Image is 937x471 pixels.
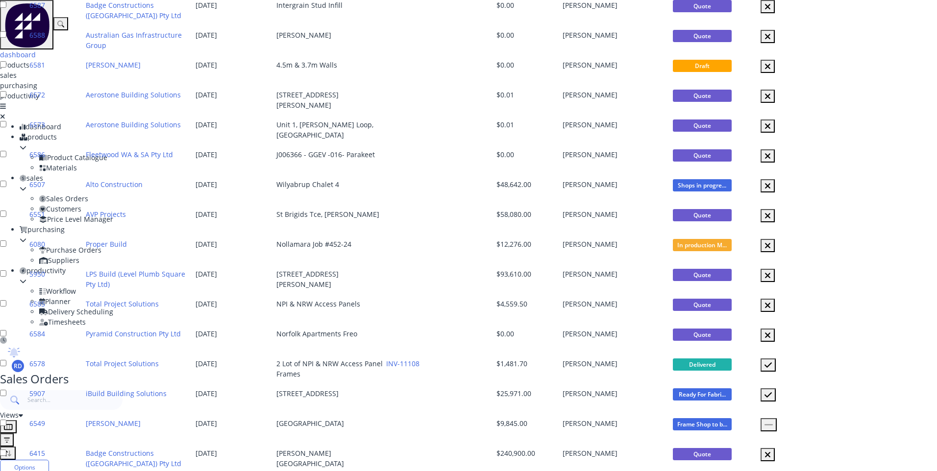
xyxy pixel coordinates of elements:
[196,358,276,369] div: [DATE]
[29,448,45,458] a: 6415
[563,299,672,309] div: [PERSON_NAME]
[86,210,126,219] a: AVP Projects
[496,30,563,40] div: $0.00
[196,269,276,279] div: [DATE]
[563,90,672,100] div: [PERSON_NAME]
[563,418,672,428] div: [PERSON_NAME]
[39,296,937,306] div: Planner
[29,150,45,159] span: 6586
[29,359,45,368] a: 6578
[276,269,386,289] div: [STREET_ADDRESS][PERSON_NAME]
[39,286,937,296] div: Workflow
[20,265,937,276] div: productivity
[29,419,45,428] a: 6549
[276,149,386,160] div: J006366 - GGEV -016- Parakeet
[29,60,45,70] a: 6581
[29,389,45,398] a: 5907
[86,30,182,50] a: Australian Gas Infrastructure Group
[496,60,563,70] div: $0.00
[196,60,276,70] div: [DATE]
[196,448,276,458] div: [DATE]
[39,317,937,327] div: Timesheets
[196,418,276,428] div: [DATE]
[276,90,386,110] div: [STREET_ADDRESS][PERSON_NAME]
[673,329,732,341] span: Quote
[196,239,276,249] div: [DATE]
[196,119,276,130] div: [DATE]
[276,299,386,309] div: NPI & NRW Access Panels
[563,119,672,130] div: [PERSON_NAME]
[29,329,45,338] a: 6584
[86,448,181,468] a: Badge Constructions ([GEOGRAPHIC_DATA]) Pty Ltd
[39,193,937,204] div: Sales Orders
[673,448,732,460] span: Quote
[29,269,45,279] a: 5950
[86,0,181,20] a: Badge Constructions ([GEOGRAPHIC_DATA]) Pty Ltd
[386,359,419,368] a: INV-11108
[196,149,276,160] div: [DATE]
[29,120,45,129] a: 6573
[563,239,672,249] div: [PERSON_NAME]
[673,418,732,430] span: Frame Shop to b...
[563,388,672,399] div: [PERSON_NAME]
[563,269,672,279] div: [PERSON_NAME]
[29,239,45,249] span: 6080
[673,119,732,132] span: Quote
[496,119,563,130] div: $0.01
[20,224,937,235] div: purchasing
[673,30,732,42] span: Quote
[276,239,386,249] div: Nollamara Job #452-24
[86,120,181,129] a: Aerostone Building Solutions
[563,149,672,160] div: [PERSON_NAME]
[29,90,45,99] span: 6572
[196,30,276,40] div: [DATE]
[673,269,732,281] span: Quote
[86,389,167,398] a: iBuild Building Solutions
[563,209,672,219] div: [PERSON_NAME]
[29,0,45,10] a: 6587
[39,204,937,214] div: Customers
[276,209,386,219] div: St Brigids Tce, [PERSON_NAME]
[196,388,276,399] div: [DATE]
[29,30,45,40] span: 6588
[276,60,386,70] div: 4.5m & 3.7m Walls
[496,329,563,339] div: $0.00
[29,210,45,219] a: 6551
[276,329,386,339] div: Norfolk Apartments Freo
[496,179,563,189] div: $48,642.00
[86,239,127,249] a: Proper Build
[86,90,181,99] a: Aerostone Building Solutions
[563,30,672,40] div: [PERSON_NAME]
[673,209,732,221] span: Quote
[563,179,672,189] div: [PERSON_NAME]
[86,60,141,70] a: [PERSON_NAME]
[563,448,672,458] div: [PERSON_NAME]
[563,329,672,339] div: [PERSON_NAME]
[673,358,732,371] span: Delivered
[86,150,173,159] a: Fleetwood WA & SA Pty Ltd
[496,418,563,428] div: $9,845.00
[496,149,563,160] div: $0.00
[86,419,141,428] a: [PERSON_NAME]
[196,209,276,219] div: [DATE]
[276,418,386,428] div: [GEOGRAPHIC_DATA]
[496,239,563,249] div: $12,276.00
[39,255,937,265] div: Suppliers
[496,448,563,458] div: $240,900.00
[673,60,732,72] span: Draft
[86,269,185,289] a: LPS Build (Level Plumb Square Pty Ltd)
[496,269,563,279] div: $93,610.00
[496,90,563,100] div: $0.01
[496,299,563,309] div: $4,559.50
[29,299,45,308] span: 6585
[673,239,732,251] span: In production M...
[673,90,732,102] span: Quote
